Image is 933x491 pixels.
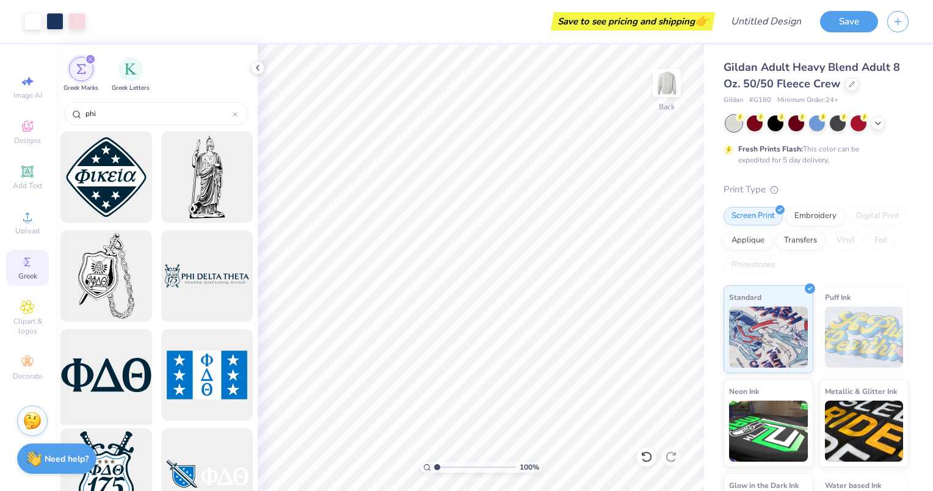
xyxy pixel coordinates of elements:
span: Designs [14,136,41,145]
span: Clipart & logos [6,316,49,336]
div: Rhinestones [724,256,783,274]
span: Puff Ink [825,291,851,304]
img: Back [655,71,679,95]
div: This color can be expedited for 5 day delivery. [738,144,888,165]
span: 👉 [695,13,708,28]
div: filter for Greek Letters [112,57,150,93]
span: Greek [18,271,37,281]
strong: Fresh Prints Flash: [738,144,803,154]
span: Greek Marks [64,84,98,93]
div: Vinyl [829,231,863,250]
strong: Need help? [45,453,89,465]
span: Upload [15,226,40,236]
div: Print Type [724,183,909,197]
span: 100 % [520,462,539,473]
button: Save [820,11,878,32]
span: Minimum Order: 24 + [777,95,838,106]
span: Greek Letters [112,84,150,93]
input: Untitled Design [721,9,811,34]
img: Greek Marks Image [76,64,86,74]
span: Image AI [13,90,42,100]
div: Applique [724,231,772,250]
img: Standard [729,307,808,368]
div: Transfers [776,231,825,250]
div: Back [659,101,675,112]
div: Digital Print [848,207,907,225]
img: Metallic & Glitter Ink [825,401,904,462]
button: filter button [64,57,98,93]
span: Add Text [13,181,42,191]
img: Greek Letters Image [125,63,137,75]
span: Decorate [13,371,42,381]
div: filter for Greek Marks [64,57,98,93]
div: Foil [866,231,895,250]
img: Neon Ink [729,401,808,462]
span: Gildan Adult Heavy Blend Adult 8 Oz. 50/50 Fleece Crew [724,60,900,91]
span: Standard [729,291,761,304]
button: filter button [112,57,150,93]
span: # G180 [749,95,771,106]
span: Metallic & Glitter Ink [825,385,897,398]
span: Gildan [724,95,743,106]
span: Neon Ink [729,385,759,398]
div: Screen Print [724,207,783,225]
div: Save to see pricing and shipping [554,12,712,31]
div: Embroidery [786,207,844,225]
img: Puff Ink [825,307,904,368]
input: Try "Alpha" [84,107,233,120]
